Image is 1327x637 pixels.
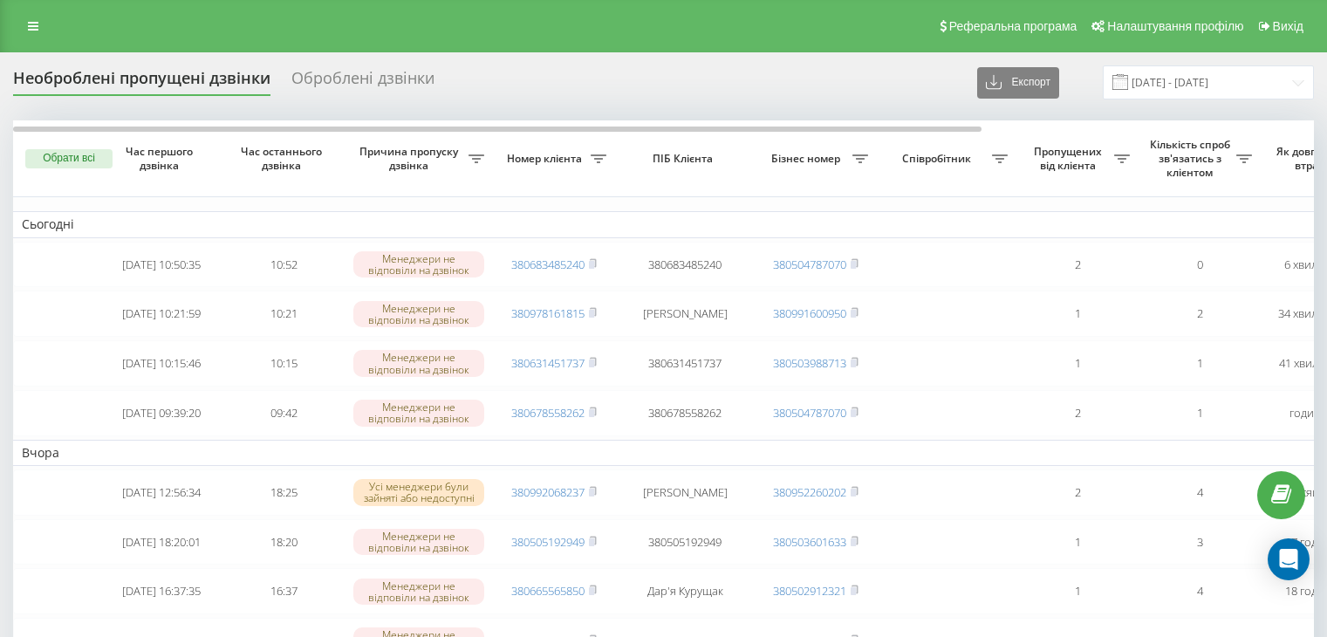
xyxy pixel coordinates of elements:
td: 10:15 [222,340,345,387]
a: 380952260202 [773,484,846,500]
div: Менеджери не відповіли на дзвінок [353,579,484,605]
td: [DATE] 10:21:59 [100,291,222,337]
div: Менеджери не відповіли на дзвінок [353,350,484,376]
span: Час останнього дзвінка [236,145,331,172]
td: 1 [1016,340,1139,387]
a: 380504787070 [773,405,846,421]
span: Причина пропуску дзвінка [353,145,469,172]
span: Номер клієнта [502,152,591,166]
td: 10:21 [222,291,345,337]
a: 380978161815 [511,305,585,321]
td: 4 [1139,469,1261,516]
a: 380992068237 [511,484,585,500]
td: 1 [1016,568,1139,614]
a: 380505192949 [511,534,585,550]
td: 10:52 [222,242,345,288]
span: Налаштування профілю [1107,19,1243,33]
div: Менеджери не відповіли на дзвінок [353,529,484,555]
td: [DATE] 18:20:01 [100,519,222,565]
td: 09:42 [222,390,345,436]
td: 2 [1016,469,1139,516]
div: Усі менеджери були зайняті або недоступні [353,479,484,505]
td: 18:20 [222,519,345,565]
td: 380683485240 [615,242,755,288]
button: Експорт [977,67,1059,99]
span: Вихід [1273,19,1303,33]
div: Оброблені дзвінки [291,69,434,96]
td: [PERSON_NAME] [615,469,755,516]
span: Реферальна програма [949,19,1077,33]
div: Open Intercom Messenger [1268,538,1310,580]
a: 380665565850 [511,583,585,599]
a: 380991600950 [773,305,846,321]
td: 1 [1139,390,1261,436]
span: Пропущених від клієнта [1025,145,1114,172]
td: 3 [1139,519,1261,565]
div: Менеджери не відповіли на дзвінок [353,400,484,426]
td: [DATE] 10:50:35 [100,242,222,288]
td: 1 [1016,291,1139,337]
td: 0 [1139,242,1261,288]
td: 2 [1139,291,1261,337]
span: Час першого дзвінка [114,145,209,172]
td: 2 [1016,242,1139,288]
td: [DATE] 09:39:20 [100,390,222,436]
a: 380504787070 [773,257,846,272]
div: Менеджери не відповіли на дзвінок [353,251,484,277]
td: [DATE] 16:37:35 [100,568,222,614]
td: [DATE] 12:56:34 [100,469,222,516]
td: [DATE] 10:15:46 [100,340,222,387]
td: 18:25 [222,469,345,516]
td: 1 [1016,519,1139,565]
a: 380683485240 [511,257,585,272]
span: Кількість спроб зв'язатись з клієнтом [1147,138,1236,179]
td: 380505192949 [615,519,755,565]
a: 380502912321 [773,583,846,599]
td: Дар'я Курущак [615,568,755,614]
a: 380678558262 [511,405,585,421]
button: Обрати всі [25,149,113,168]
td: 2 [1016,390,1139,436]
div: Необроблені пропущені дзвінки [13,69,270,96]
td: 4 [1139,568,1261,614]
td: 380678558262 [615,390,755,436]
td: 380631451737 [615,340,755,387]
td: 16:37 [222,568,345,614]
a: 380503988713 [773,355,846,371]
span: ПІБ Клієнта [630,152,740,166]
td: [PERSON_NAME] [615,291,755,337]
span: Співробітник [886,152,992,166]
a: 380631451737 [511,355,585,371]
div: Менеджери не відповіли на дзвінок [353,301,484,327]
a: 380503601633 [773,534,846,550]
td: 1 [1139,340,1261,387]
span: Бізнес номер [763,152,852,166]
